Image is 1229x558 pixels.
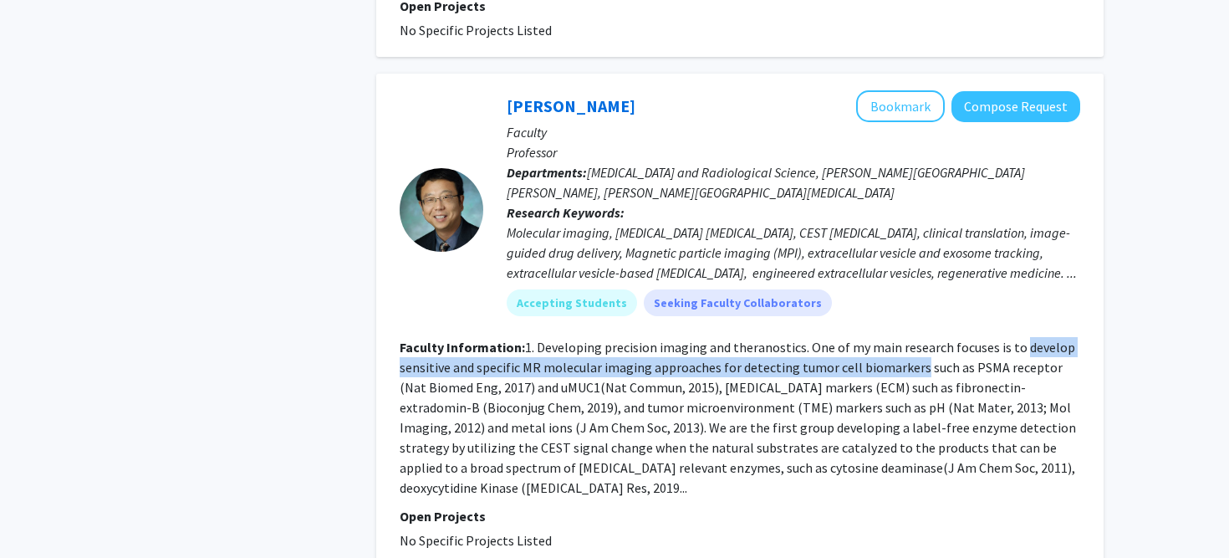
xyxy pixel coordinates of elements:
[400,339,525,356] b: Faculty Information:
[400,339,1076,496] fg-read-more: 1. Developing precision imaging and theranostics. One of my main research focuses is to develop s...
[400,22,552,38] span: No Specific Projects Listed
[400,506,1080,526] p: Open Projects
[507,122,1080,142] p: Faculty
[507,95,635,116] a: [PERSON_NAME]
[644,289,832,316] mat-chip: Seeking Faculty Collaborators
[507,204,625,221] b: Research Keywords:
[951,91,1080,122] button: Compose Request to Guanshu Liu
[507,164,587,181] b: Departments:
[13,483,71,545] iframe: Chat
[507,289,637,316] mat-chip: Accepting Students
[400,532,552,549] span: No Specific Projects Listed
[507,142,1080,162] p: Professor
[507,164,1025,201] span: [MEDICAL_DATA] and Radiological Science, [PERSON_NAME][GEOGRAPHIC_DATA][PERSON_NAME], [PERSON_NAM...
[507,223,1080,283] div: Molecular imaging, [MEDICAL_DATA] [MEDICAL_DATA], CEST [MEDICAL_DATA], clinical translation, imag...
[856,90,945,122] button: Add Guanshu Liu to Bookmarks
